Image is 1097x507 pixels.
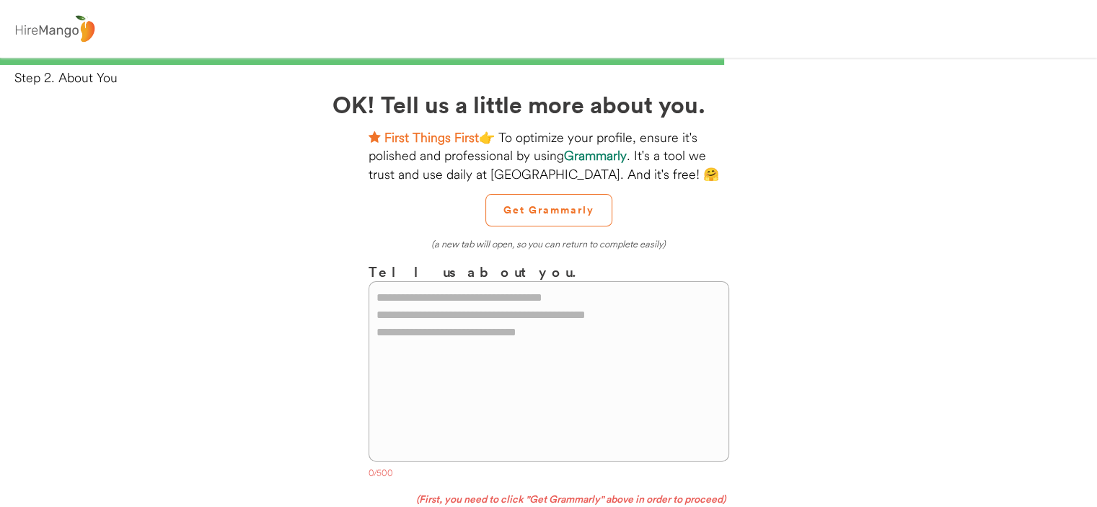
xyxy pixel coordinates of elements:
[384,129,479,146] strong: First Things First
[11,12,99,46] img: logo%20-%20hiremango%20gray.png
[431,238,666,250] em: (a new tab will open, so you can return to complete easily)
[3,58,1094,65] div: 66%
[369,261,729,282] h3: Tell us about you.
[369,128,729,183] div: 👉 To optimize your profile, ensure it's polished and professional by using . It's a tool we trust...
[485,194,612,226] button: Get Grammarly
[369,493,729,507] div: (First, you need to click "Get Grammarly" above in order to proceed)
[564,147,627,164] strong: Grammarly
[369,467,729,482] div: 0/500
[14,69,1097,87] div: Step 2. About You
[332,87,765,121] h2: OK! Tell us a little more about you.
